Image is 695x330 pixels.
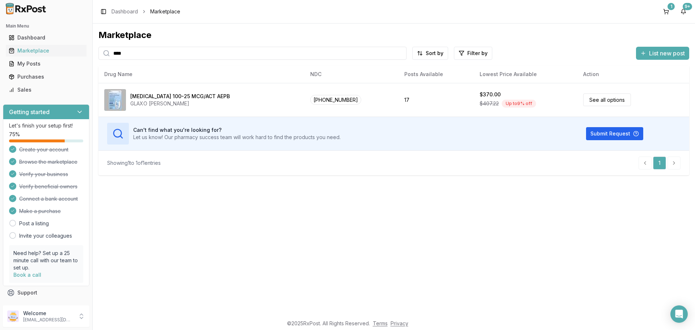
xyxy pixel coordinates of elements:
button: Support [3,286,89,299]
p: Need help? Set up a 25 minute call with our team to set up. [13,250,79,271]
button: Dashboard [3,32,89,43]
a: Invite your colleagues [19,232,72,239]
th: NDC [304,66,399,83]
button: Sort by [412,47,448,60]
button: Feedback [3,299,89,312]
span: List new post [649,49,685,58]
nav: pagination [639,156,681,170]
div: Showing 1 to 1 of 1 entries [107,159,161,167]
span: Feedback [17,302,42,309]
span: [PHONE_NUMBER] [310,95,361,105]
div: 1 [667,3,675,10]
span: $407.22 [480,100,499,107]
th: Lowest Price Available [474,66,577,83]
div: Purchases [9,73,84,80]
nav: breadcrumb [111,8,180,15]
div: GLAXO [PERSON_NAME] [130,100,230,107]
a: Purchases [6,70,87,83]
button: List new post [636,47,689,60]
div: My Posts [9,60,84,67]
span: Browse the marketplace [19,158,77,166]
a: See all options [583,93,631,106]
th: Drug Name [98,66,304,83]
div: Dashboard [9,34,84,41]
h3: Getting started [9,108,50,116]
img: Breo Ellipta 100-25 MCG/ACT AEPB [104,89,126,111]
a: Sales [6,83,87,96]
span: Filter by [467,50,488,57]
span: Create your account [19,146,68,153]
a: Post a listing [19,220,49,227]
span: Connect a bank account [19,195,78,202]
a: List new post [636,50,689,58]
div: Open Intercom Messenger [670,305,688,323]
a: My Posts [6,57,87,70]
span: Make a purchase [19,208,61,215]
button: Purchases [3,71,89,83]
a: 1 [653,156,666,170]
span: Sort by [426,50,443,57]
img: User avatar [7,310,19,322]
span: Marketplace [150,8,180,15]
button: Marketplace [3,45,89,57]
h3: Can't find what you're looking for? [133,126,341,134]
a: Dashboard [6,31,87,44]
button: Submit Request [586,127,643,140]
span: Verify beneficial owners [19,183,77,190]
div: Sales [9,86,84,93]
p: Let us know! Our pharmacy success team will work hard to find the products you need. [133,134,341,141]
a: Terms [373,320,388,326]
span: 75 % [9,131,20,138]
td: 17 [399,83,474,117]
div: $370.00 [480,91,501,98]
div: Up to 9 % off [502,100,536,108]
span: Verify your business [19,171,68,178]
button: My Posts [3,58,89,70]
div: [MEDICAL_DATA] 100-25 MCG/ACT AEPB [130,93,230,100]
button: Sales [3,84,89,96]
a: Dashboard [111,8,138,15]
div: Marketplace [9,47,84,54]
div: Marketplace [98,29,689,41]
th: Action [577,66,689,83]
p: Welcome [23,310,73,317]
button: Filter by [454,47,492,60]
p: Let's finish your setup first! [9,122,83,129]
p: [EMAIL_ADDRESS][DOMAIN_NAME] [23,317,73,323]
button: 1 [660,6,672,17]
a: Privacy [391,320,408,326]
div: 9+ [683,3,692,10]
a: Marketplace [6,44,87,57]
a: Book a call [13,272,41,278]
img: RxPost Logo [3,3,49,14]
h2: Main Menu [6,23,87,29]
button: 9+ [678,6,689,17]
th: Posts Available [399,66,474,83]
